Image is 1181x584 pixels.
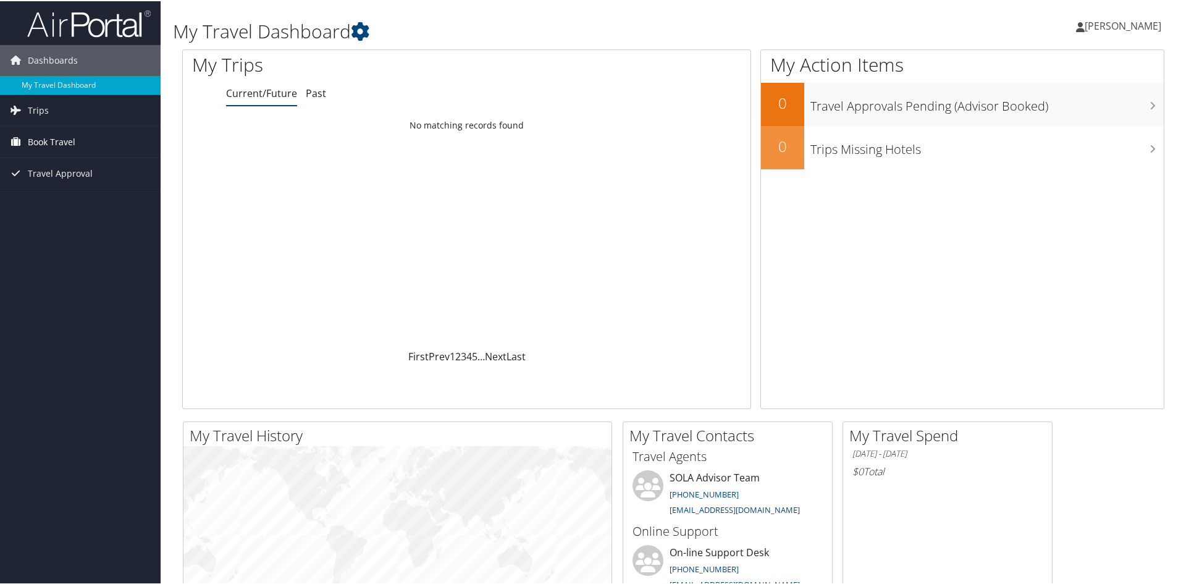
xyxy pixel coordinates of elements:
[408,349,429,362] a: First
[28,44,78,75] span: Dashboards
[28,157,93,188] span: Travel Approval
[852,463,1043,477] h6: Total
[183,113,750,135] td: No matching records found
[670,488,739,499] a: [PHONE_NUMBER]
[761,125,1164,168] a: 0Trips Missing Hotels
[626,469,829,520] li: SOLA Advisor Team
[761,91,804,112] h2: 0
[190,424,612,445] h2: My Travel History
[506,349,526,362] a: Last
[670,562,739,573] a: [PHONE_NUMBER]
[429,349,450,362] a: Prev
[849,424,1052,445] h2: My Travel Spend
[761,135,804,156] h2: 0
[306,85,326,99] a: Past
[461,349,466,362] a: 3
[226,85,297,99] a: Current/Future
[1085,18,1161,32] span: [PERSON_NAME]
[455,349,461,362] a: 2
[633,522,823,539] h3: Online Support
[761,51,1164,77] h1: My Action Items
[852,463,864,477] span: $0
[852,447,1043,459] h6: [DATE] - [DATE]
[472,349,477,362] a: 5
[28,94,49,125] span: Trips
[27,8,151,37] img: airportal-logo.png
[466,349,472,362] a: 4
[192,51,505,77] h1: My Trips
[810,90,1164,114] h3: Travel Approvals Pending (Advisor Booked)
[450,349,455,362] a: 1
[173,17,840,43] h1: My Travel Dashboard
[28,125,75,156] span: Book Travel
[633,447,823,464] h3: Travel Agents
[1076,6,1174,43] a: [PERSON_NAME]
[629,424,832,445] h2: My Travel Contacts
[670,503,800,514] a: [EMAIL_ADDRESS][DOMAIN_NAME]
[810,133,1164,157] h3: Trips Missing Hotels
[477,349,485,362] span: …
[761,82,1164,125] a: 0Travel Approvals Pending (Advisor Booked)
[485,349,506,362] a: Next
